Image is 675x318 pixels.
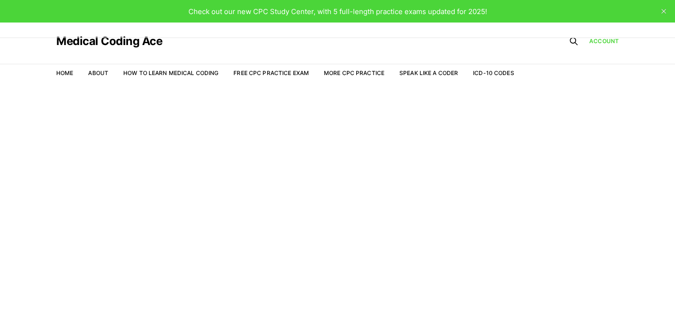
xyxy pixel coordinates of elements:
[656,4,671,19] button: close
[233,69,309,76] a: Free CPC Practice Exam
[473,69,514,76] a: ICD-10 Codes
[56,36,162,47] a: Medical Coding Ace
[324,69,384,76] a: More CPC Practice
[399,69,458,76] a: Speak Like a Coder
[188,7,487,16] span: Check out our new CPC Study Center, with 5 full-length practice exams updated for 2025!
[123,69,218,76] a: How to Learn Medical Coding
[56,69,73,76] a: Home
[589,37,619,45] a: Account
[88,69,108,76] a: About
